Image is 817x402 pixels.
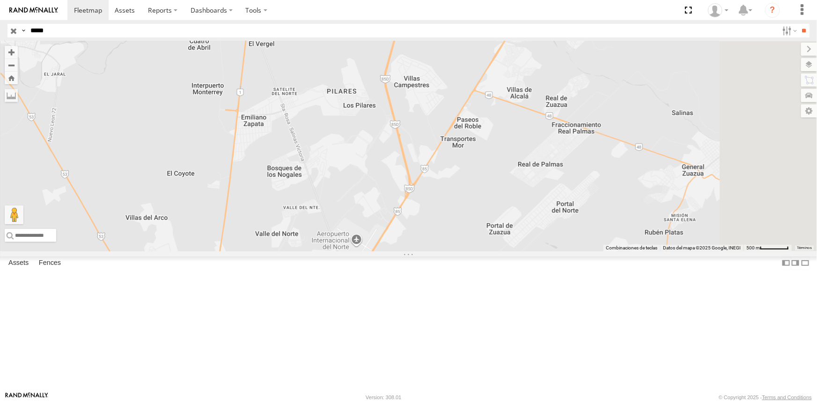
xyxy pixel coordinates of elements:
[5,89,18,102] label: Measure
[5,72,18,84] button: Zoom Home
[719,395,812,400] div: © Copyright 2025 -
[781,256,791,270] label: Dock Summary Table to the Left
[5,58,18,72] button: Zoom out
[5,46,18,58] button: Zoom in
[4,256,33,270] label: Assets
[34,256,66,270] label: Fences
[779,24,799,37] label: Search Filter Options
[791,256,800,270] label: Dock Summary Table to the Right
[20,24,27,37] label: Search Query
[762,395,812,400] a: Terms and Conditions
[801,104,817,117] label: Map Settings
[606,245,657,251] button: Combinaciones de teclas
[366,395,401,400] div: Version: 308.01
[9,7,58,14] img: rand-logo.svg
[801,256,810,270] label: Hide Summary Table
[746,245,760,250] span: 500 m
[5,393,48,402] a: Visit our Website
[5,205,23,224] button: Arrastra al hombrecito al mapa para abrir Street View
[663,245,741,250] span: Datos del mapa ©2025 Google, INEGI
[743,245,792,251] button: Escala del mapa: 500 m por 58 píxeles
[705,3,732,17] div: Josue Jimenez
[797,246,812,250] a: Términos (se abre en una nueva pestaña)
[765,3,780,18] i: ?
